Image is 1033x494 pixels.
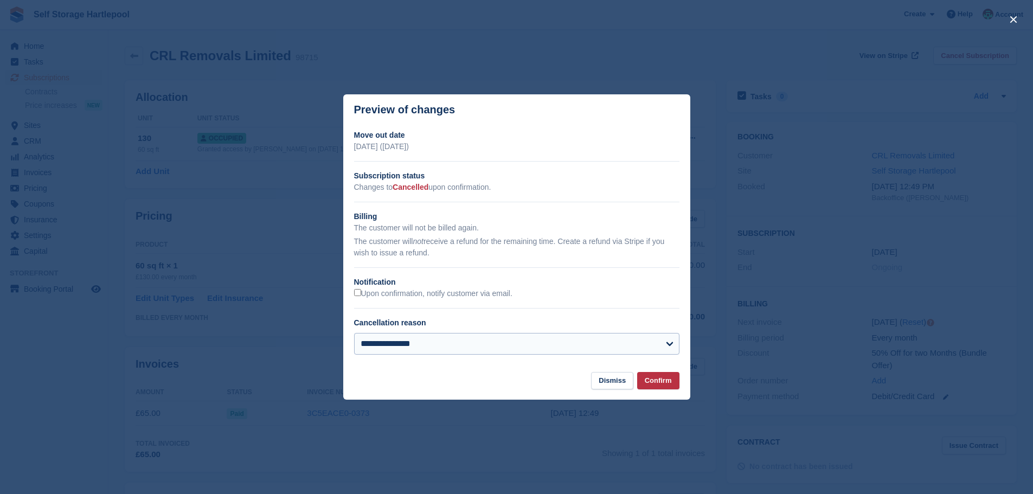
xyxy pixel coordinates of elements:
[413,237,423,246] em: not
[354,182,679,193] p: Changes to upon confirmation.
[354,277,679,288] h2: Notification
[393,183,428,191] span: Cancelled
[591,372,633,390] button: Dismiss
[354,130,679,141] h2: Move out date
[354,289,361,296] input: Upon confirmation, notify customer via email.
[354,141,679,152] p: [DATE] ([DATE])
[354,236,679,259] p: The customer will receive a refund for the remaining time. Create a refund via Stripe if you wish...
[354,318,426,327] label: Cancellation reason
[354,104,455,116] p: Preview of changes
[1005,11,1022,28] button: close
[354,170,679,182] h2: Subscription status
[354,211,679,222] h2: Billing
[354,222,679,234] p: The customer will not be billed again.
[354,289,512,299] label: Upon confirmation, notify customer via email.
[637,372,679,390] button: Confirm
